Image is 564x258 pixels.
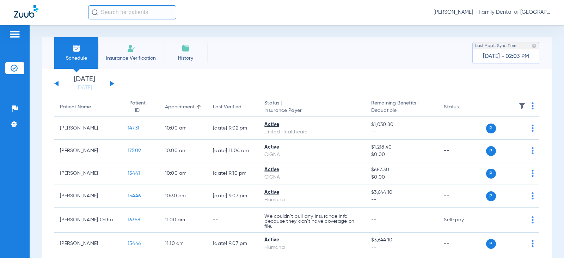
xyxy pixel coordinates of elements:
td: -- [438,233,486,255]
td: 10:30 AM [159,185,207,208]
td: [PERSON_NAME] [54,117,122,140]
th: Status [438,97,486,117]
th: Remaining Benefits | [366,97,438,117]
img: group-dot-blue.svg [532,170,534,177]
td: -- [438,185,486,208]
span: 15441 [128,171,140,176]
img: group-dot-blue.svg [532,102,534,109]
span: $3,644.10 [371,189,433,196]
img: group-dot-blue.svg [532,147,534,154]
div: CIGNA [264,151,360,158]
td: [DATE] 9:02 PM [207,117,259,140]
td: [PERSON_NAME] Ortho [54,208,122,233]
td: 10:00 AM [159,140,207,162]
span: P [486,239,496,249]
td: 11:00 AM [159,208,207,233]
span: $0.00 [371,151,433,158]
img: History [182,44,190,53]
span: History [169,55,202,62]
span: -- [371,128,433,136]
div: Last Verified [213,103,253,111]
td: Self-pay [438,208,486,233]
span: $0.00 [371,174,433,181]
span: P [486,124,496,133]
img: Manual Insurance Verification [127,44,135,53]
img: Schedule [72,44,81,53]
div: Active [264,236,360,244]
div: Active [264,121,360,128]
input: Search for patients [88,5,176,19]
div: Active [264,189,360,196]
td: 11:10 AM [159,233,207,255]
img: group-dot-blue.svg [532,216,534,223]
span: P [486,169,496,179]
img: group-dot-blue.svg [532,125,534,132]
span: Last Appt. Sync Time: [475,42,517,49]
span: 15446 [128,241,141,246]
td: [DATE] 9:10 PM [207,162,259,185]
td: [PERSON_NAME] [54,140,122,162]
div: Patient Name [60,103,116,111]
li: [DATE] [63,76,105,91]
a: [DATE] [63,84,105,91]
td: [DATE] 11:04 AM [207,140,259,162]
div: Last Verified [213,103,241,111]
td: [PERSON_NAME] [54,162,122,185]
div: Humana [264,244,360,251]
span: [PERSON_NAME] - Family Dental of [GEOGRAPHIC_DATA] [434,9,550,16]
span: $3,644.10 [371,236,433,244]
div: United Healthcare [264,128,360,136]
td: [DATE] 9:07 PM [207,185,259,208]
div: Patient ID [128,100,147,114]
p: We couldn’t pull any insurance info because they don’t have coverage on file. [264,214,360,229]
td: -- [207,208,259,233]
span: 17509 [128,148,141,153]
span: 16358 [128,217,140,222]
img: Zuub Logo [14,5,38,18]
span: [DATE] - 02:03 PM [483,53,529,60]
img: group-dot-blue.svg [532,240,534,247]
div: Appointment [165,103,202,111]
td: [PERSON_NAME] [54,233,122,255]
span: 14731 [128,126,139,131]
span: Insurance Payer [264,107,360,114]
div: Patient ID [128,100,154,114]
span: $1,030.80 [371,121,433,128]
span: $1,218.40 [371,144,433,151]
td: [PERSON_NAME] [54,185,122,208]
td: -- [438,140,486,162]
th: Status | [259,97,366,117]
span: $687.30 [371,166,433,174]
span: Schedule [60,55,93,62]
span: 15446 [128,193,141,198]
img: filter.svg [519,102,526,109]
span: P [486,191,496,201]
span: Insurance Verification [104,55,158,62]
span: Deductible [371,107,433,114]
img: group-dot-blue.svg [532,192,534,199]
span: -- [371,244,433,251]
td: -- [438,117,486,140]
div: Active [264,166,360,174]
td: [DATE] 9:07 PM [207,233,259,255]
td: -- [438,162,486,185]
td: 10:00 AM [159,117,207,140]
div: Active [264,144,360,151]
span: -- [371,217,376,222]
div: Humana [264,196,360,204]
img: hamburger-icon [9,30,20,38]
div: CIGNA [264,174,360,181]
span: -- [371,196,433,204]
div: Appointment [165,103,195,111]
img: last sync help info [532,43,537,48]
span: P [486,146,496,156]
img: Search Icon [92,9,98,16]
div: Patient Name [60,103,91,111]
td: 10:00 AM [159,162,207,185]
